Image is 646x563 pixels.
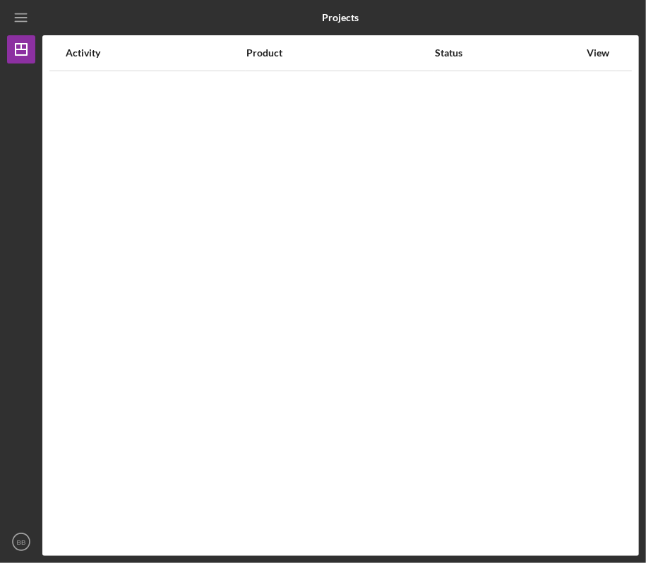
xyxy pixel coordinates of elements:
[17,538,26,546] text: BB
[323,12,359,23] b: Projects
[246,47,433,59] div: Product
[7,528,35,556] button: BB
[66,47,245,59] div: Activity
[435,47,579,59] div: Status
[580,47,616,59] div: View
